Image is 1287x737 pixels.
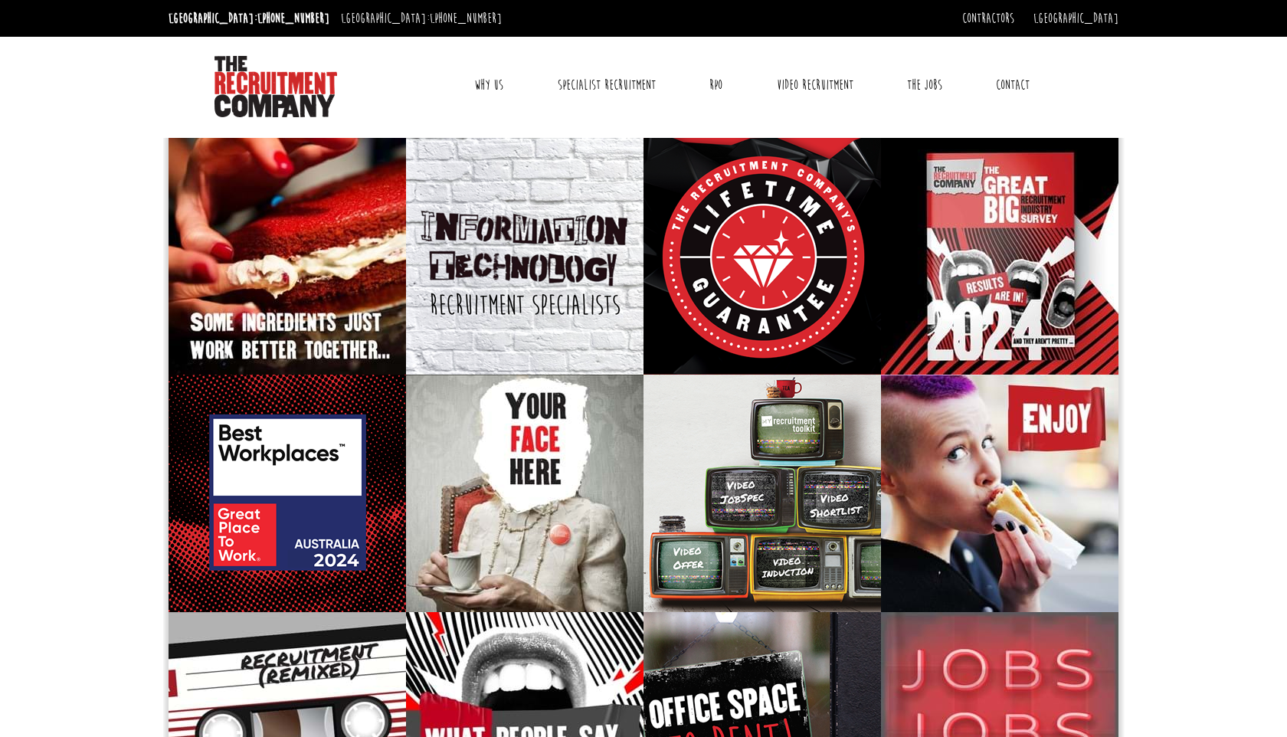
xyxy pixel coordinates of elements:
[698,66,734,104] a: RPO
[337,6,506,31] li: [GEOGRAPHIC_DATA]:
[430,10,502,27] a: [PHONE_NUMBER]
[1033,10,1118,27] a: [GEOGRAPHIC_DATA]
[984,66,1041,104] a: Contact
[896,66,954,104] a: The Jobs
[765,66,865,104] a: Video Recruitment
[215,56,337,117] img: The Recruitment Company
[546,66,667,104] a: Specialist Recruitment
[463,66,515,104] a: Why Us
[257,10,329,27] a: [PHONE_NUMBER]
[165,6,333,31] li: [GEOGRAPHIC_DATA]:
[962,10,1014,27] a: Contractors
